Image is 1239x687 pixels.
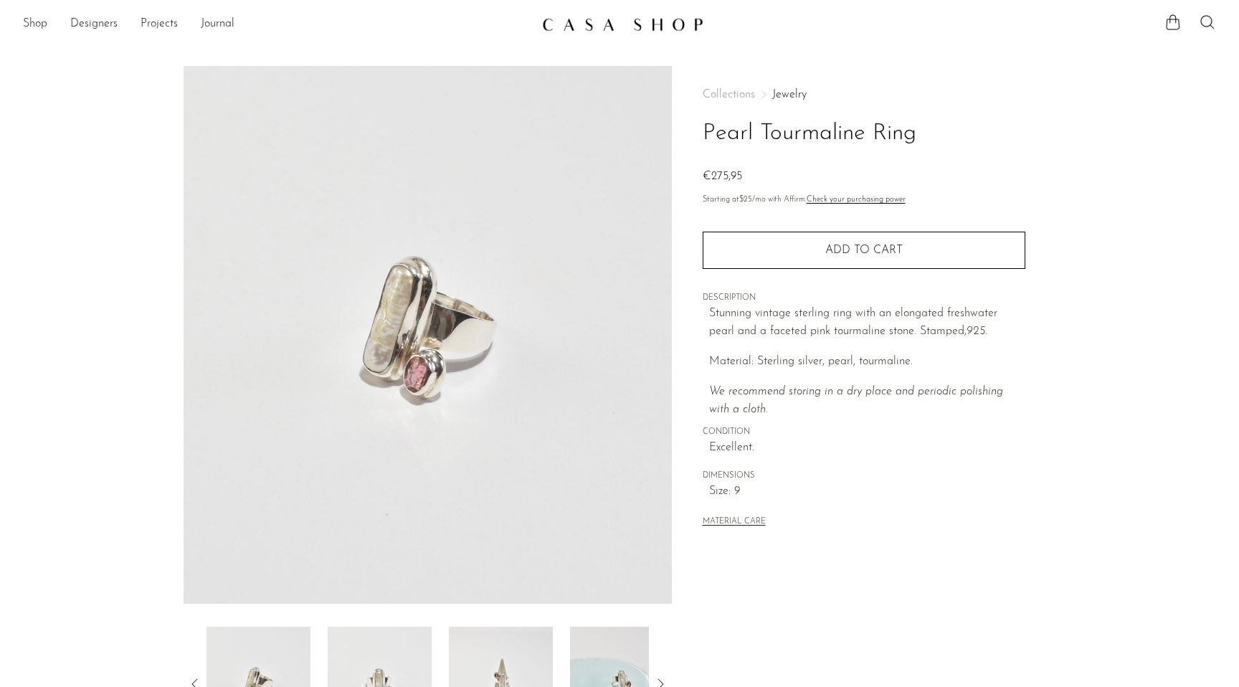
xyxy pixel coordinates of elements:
span: CONDITION [703,426,1025,439]
a: Designers [70,15,118,34]
a: Journal [201,15,234,34]
span: Excellent. [709,439,1025,458]
em: 925. [967,326,987,337]
em: We recommend storing in a dry place and periodic polishing with a cloth. [709,386,1003,416]
ul: NEW HEADER MENU [23,12,531,37]
button: Add to cart [703,232,1025,269]
span: DIMENSIONS [703,470,1025,483]
span: DESCRIPTION [703,292,1025,305]
p: Material: Sterling silver, pearl, tourmaline. [709,353,1025,371]
span: €275,95 [703,171,742,182]
nav: Desktop navigation [23,12,531,37]
img: Pearl Tourmaline Ring [184,66,672,604]
button: MATERIAL CARE [703,517,766,528]
span: Size: 9 [709,483,1025,501]
a: Jewelry [772,89,807,100]
a: Shop [23,15,47,34]
span: $25 [739,196,752,204]
p: Starting at /mo with Affirm. [703,194,1025,207]
p: Stunning vintage sterling ring with an elongated freshwater pearl and a faceted pink tourmaline s... [709,305,1025,341]
a: Projects [141,15,178,34]
span: Collections [703,89,755,100]
span: Add to cart [825,244,903,257]
h1: Pearl Tourmaline Ring [703,115,1025,152]
a: Check your purchasing power - Learn more about Affirm Financing (opens in modal) [807,196,906,204]
nav: Breadcrumbs [703,89,1025,100]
